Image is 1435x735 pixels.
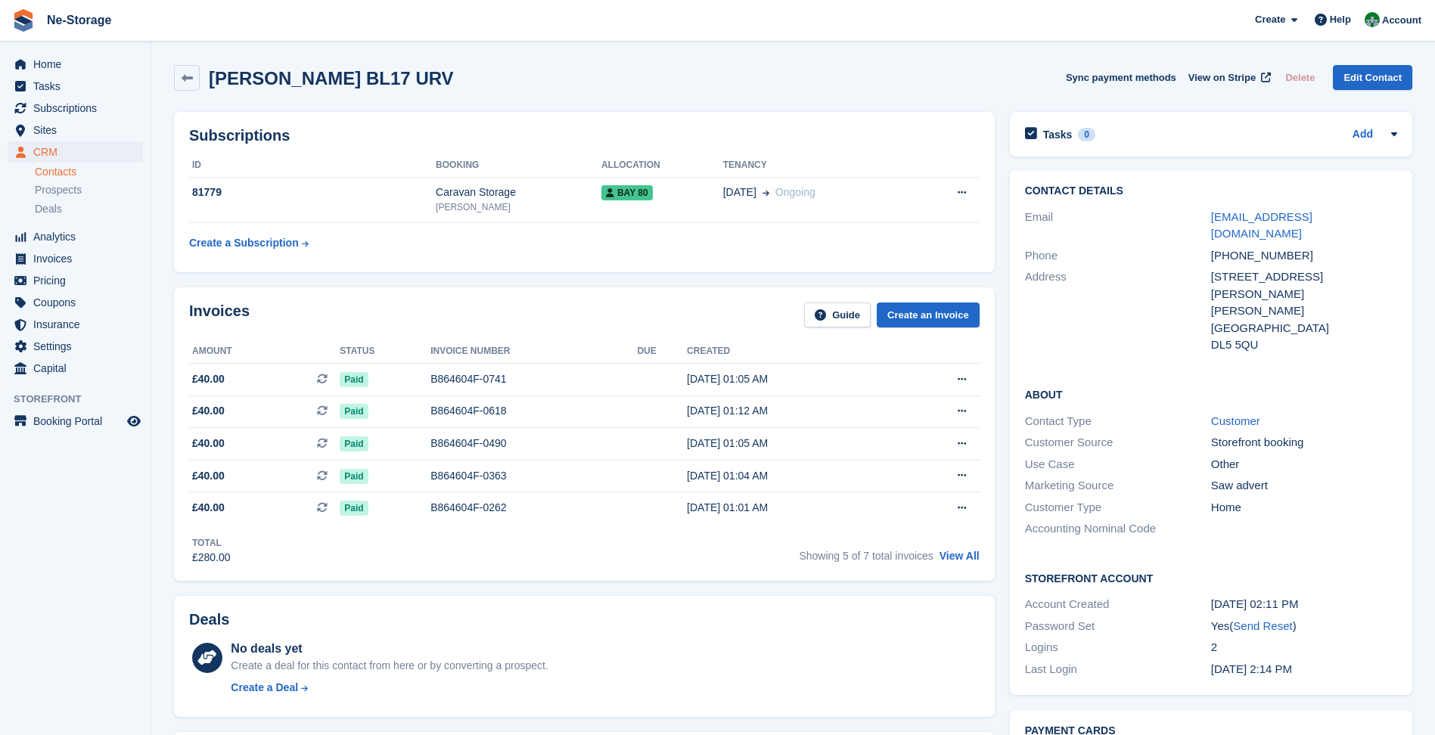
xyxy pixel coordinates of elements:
[1211,302,1397,320] div: [PERSON_NAME]
[340,469,368,484] span: Paid
[775,186,815,198] span: Ongoing
[8,411,143,432] a: menu
[687,403,897,419] div: [DATE] 01:12 AM
[1382,13,1421,28] span: Account
[189,340,340,364] th: Amount
[1025,596,1211,613] div: Account Created
[8,226,143,247] a: menu
[33,292,124,313] span: Coupons
[8,76,143,97] a: menu
[723,154,914,178] th: Tenancy
[436,200,601,214] div: [PERSON_NAME]
[1333,65,1412,90] a: Edit Contact
[340,436,368,451] span: Paid
[1025,477,1211,495] div: Marketing Source
[1211,320,1397,337] div: [GEOGRAPHIC_DATA]
[8,314,143,335] a: menu
[687,371,897,387] div: [DATE] 01:05 AM
[8,292,143,313] a: menu
[1211,596,1397,613] div: [DATE] 02:11 PM
[1182,65,1274,90] a: View on Stripe
[1025,247,1211,265] div: Phone
[1025,434,1211,451] div: Customer Source
[35,201,143,217] a: Deals
[231,658,548,674] div: Create a deal for this contact from here or by converting a prospect.
[33,98,124,119] span: Subscriptions
[8,119,143,141] a: menu
[231,640,548,658] div: No deals yet
[1330,12,1351,27] span: Help
[192,371,225,387] span: £40.00
[1025,413,1211,430] div: Contact Type
[601,185,653,200] span: BAY 80
[1025,520,1211,538] div: Accounting Nominal Code
[1043,128,1073,141] h2: Tasks
[340,501,368,516] span: Paid
[192,403,225,419] span: £40.00
[8,248,143,269] a: menu
[192,468,225,484] span: £40.00
[723,185,756,200] span: [DATE]
[1211,210,1312,240] a: [EMAIL_ADDRESS][DOMAIN_NAME]
[192,536,231,550] div: Total
[1025,499,1211,516] div: Customer Type
[192,550,231,566] div: £280.00
[8,270,143,291] a: menu
[1211,618,1397,635] div: Yes
[601,154,723,178] th: Allocation
[33,54,124,75] span: Home
[33,411,124,432] span: Booking Portal
[1025,661,1211,678] div: Last Login
[33,76,124,97] span: Tasks
[430,403,637,419] div: B864604F-0618
[209,68,454,88] h2: [PERSON_NAME] BL17 URV
[340,340,430,364] th: Status
[687,468,897,484] div: [DATE] 01:04 AM
[35,183,82,197] span: Prospects
[687,500,897,516] div: [DATE] 01:01 AM
[1353,126,1373,144] a: Add
[33,226,124,247] span: Analytics
[1211,639,1397,656] div: 2
[125,412,143,430] a: Preview store
[1025,570,1397,585] h2: Storefront Account
[189,302,250,327] h2: Invoices
[8,358,143,379] a: menu
[41,8,117,33] a: Ne-Storage
[231,680,298,696] div: Create a Deal
[1211,499,1397,516] div: Home
[12,9,35,32] img: stora-icon-8386f47178a22dfd0bd8f6a31ec36ba5ce8667c1dd55bd0f319d3a0aa187defe.svg
[35,182,143,198] a: Prospects
[1211,247,1397,265] div: [PHONE_NUMBER]
[33,358,124,379] span: Capital
[430,371,637,387] div: B864604F-0741
[1025,268,1211,354] div: Address
[33,270,124,291] span: Pricing
[1211,434,1397,451] div: Storefront booking
[189,154,436,178] th: ID
[189,185,436,200] div: 81779
[8,98,143,119] a: menu
[1025,209,1211,243] div: Email
[1233,619,1292,632] a: Send Reset
[14,392,151,407] span: Storefront
[1188,70,1256,85] span: View on Stripe
[430,436,637,451] div: B864604F-0490
[637,340,687,364] th: Due
[940,550,980,562] a: View All
[1025,456,1211,473] div: Use Case
[33,119,124,141] span: Sites
[8,54,143,75] a: menu
[35,165,143,179] a: Contacts
[1211,477,1397,495] div: Saw advert
[340,372,368,387] span: Paid
[231,680,548,696] a: Create a Deal
[430,468,637,484] div: B864604F-0363
[1279,65,1321,90] button: Delete
[799,550,933,562] span: Showing 5 of 7 total invoices
[436,154,601,178] th: Booking
[877,302,980,327] a: Create an Invoice
[1025,386,1397,402] h2: About
[33,314,124,335] span: Insurance
[1025,185,1397,197] h2: Contact Details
